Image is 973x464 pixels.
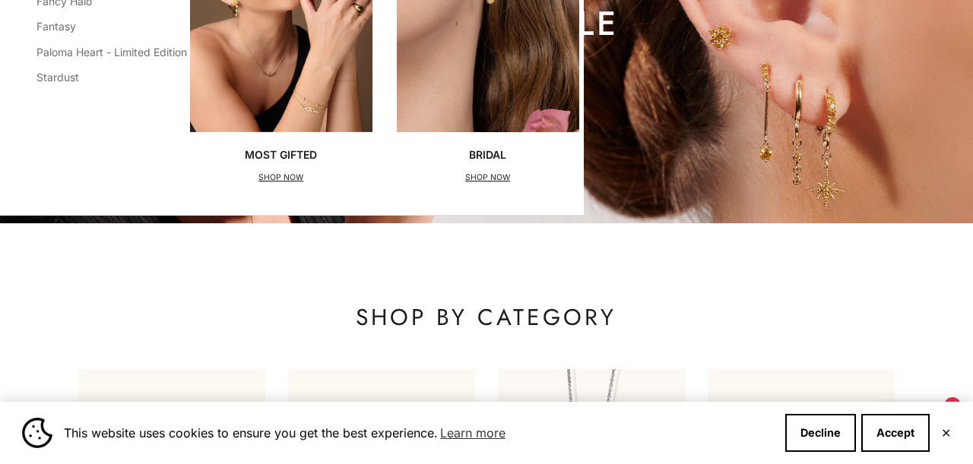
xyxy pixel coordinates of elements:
[22,418,52,448] img: Cookie banner
[465,170,510,185] p: SHOP NOW
[465,147,510,163] p: Bridal
[438,421,508,444] a: Learn more
[36,20,76,33] a: Fantasy
[245,170,317,185] p: SHOP NOW
[861,414,930,452] button: Accept
[941,428,951,437] button: Close
[245,147,317,163] p: Most Gifted
[36,71,79,84] a: Stardust
[785,414,856,452] button: Decline
[36,46,187,58] a: Paloma Heart - Limited Edition
[64,421,773,444] span: This website uses cookies to ensure you get the best experience.
[78,302,895,333] p: SHOP BY CATEGORY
